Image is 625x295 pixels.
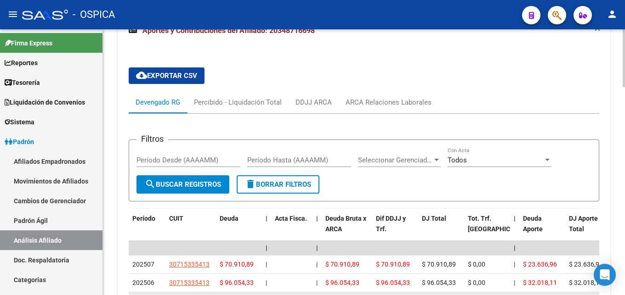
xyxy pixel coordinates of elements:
datatable-header-cell: Acta Fisca. [271,209,312,249]
mat-icon: person [607,9,618,20]
datatable-header-cell: | [262,209,271,249]
div: Percibido - Liquidación Total [194,97,282,107]
span: | [266,215,267,222]
span: Deuda [220,215,239,222]
span: Deuda Bruta x ARCA [325,215,366,233]
datatable-header-cell: Deuda Bruta x ARCA [322,209,372,249]
datatable-header-cell: Dif DDJJ y Trf. [372,209,418,249]
span: - OSPICA [73,5,115,25]
datatable-header-cell: Deuda [216,209,262,249]
span: Dif DDJJ y Trf. [376,215,406,233]
span: Deuda Aporte [523,215,543,233]
span: $ 0,00 [468,261,485,268]
span: Exportar CSV [136,72,197,80]
span: $ 70.910,89 [325,261,359,268]
mat-icon: delete [245,178,256,189]
div: DDJJ ARCA [295,97,332,107]
span: | [266,261,267,268]
span: $ 70.910,89 [220,261,254,268]
span: $ 70.910,89 [422,261,456,268]
span: $ 23.636,96 [523,261,557,268]
span: | [316,279,318,286]
span: CUIT [169,215,183,222]
mat-icon: cloud_download [136,70,147,81]
datatable-header-cell: Período [129,209,165,249]
div: Open Intercom Messenger [594,264,616,286]
span: $ 96.054,33 [220,279,254,286]
span: Borrar Filtros [245,180,311,189]
span: $ 70.910,89 [376,261,410,268]
span: $ 32.018,11 [523,279,557,286]
span: Acta Fisca. [275,215,307,222]
div: Devengado RG [136,97,180,107]
button: Exportar CSV [129,67,205,84]
span: | [514,261,515,268]
span: | [266,244,267,251]
mat-icon: search [145,178,156,189]
span: $ 0,00 [468,279,485,286]
span: | [316,261,318,268]
span: Período [132,215,155,222]
span: Tesorería [5,78,40,88]
span: $ 32.018,11 [569,279,603,286]
span: 202507 [132,261,154,268]
datatable-header-cell: | [312,209,322,249]
span: $ 23.636,96 [569,261,603,268]
datatable-header-cell: DJ Total [418,209,464,249]
button: Borrar Filtros [237,175,319,194]
span: | [316,244,318,251]
mat-expansion-panel-header: Aportes y Contribuciones del Afiliado: 20348716698 [118,16,610,45]
span: Seleccionar Gerenciador [358,156,432,164]
span: $ 96.054,33 [325,279,359,286]
span: 30715335413 [169,279,210,286]
span: 202506 [132,279,154,286]
span: Buscar Registros [145,180,221,189]
datatable-header-cell: | [510,209,519,249]
datatable-header-cell: DJ Aporte Total [565,209,611,249]
h3: Filtros [136,133,168,145]
span: Sistema [5,117,34,127]
span: | [514,215,516,222]
span: DJ Aporte Total [569,215,598,233]
span: Aportes y Contribuciones del Afiliado: 20348716698 [142,26,315,35]
mat-icon: menu [7,9,18,20]
span: Tot. Trf. [GEOGRAPHIC_DATA] [468,215,530,233]
button: Buscar Registros [136,175,229,194]
span: | [514,279,515,286]
span: $ 96.054,33 [376,279,410,286]
span: | [316,215,318,222]
span: $ 96.054,33 [422,279,456,286]
span: Reportes [5,58,38,68]
span: | [266,279,267,286]
span: DJ Total [422,215,446,222]
span: Liquidación de Convenios [5,97,85,107]
span: 30715335413 [169,261,210,268]
span: Padrón [5,137,34,147]
datatable-header-cell: Tot. Trf. Bruto [464,209,510,249]
datatable-header-cell: CUIT [165,209,216,249]
span: Todos [448,156,467,164]
datatable-header-cell: Deuda Aporte [519,209,565,249]
span: | [514,244,516,251]
div: ARCA Relaciones Laborales [346,97,432,107]
span: Firma Express [5,38,52,48]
